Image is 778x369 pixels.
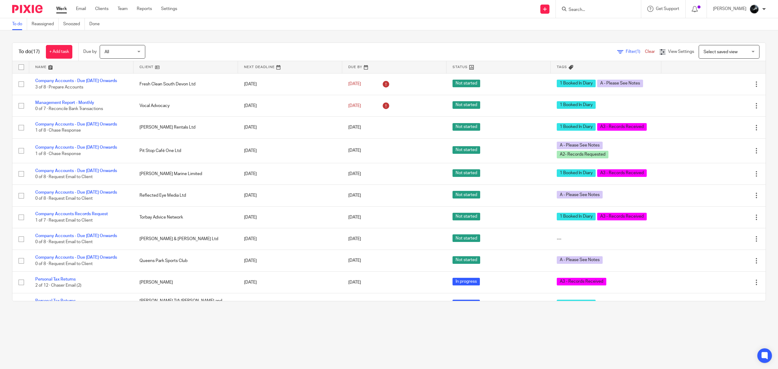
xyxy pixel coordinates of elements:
[348,280,361,285] span: [DATE]
[597,213,647,220] span: A3 - Records Received
[133,206,238,228] td: Torbay Advice Network
[557,256,603,264] span: A - Please See Notes
[35,212,108,216] a: Company Accounts Records Request
[35,175,93,179] span: 0 of 8 · Request Email to Client
[35,152,81,156] span: 1 of 8 · Chase Response
[32,18,59,30] a: Reassigned
[35,79,117,83] a: Company Accounts - Due [DATE] Onwards
[238,138,342,163] td: [DATE]
[35,107,103,111] span: 0 of 7 · Reconcile Bank Transactions
[453,191,480,198] span: Not started
[238,117,342,138] td: [DATE]
[35,240,93,244] span: 0 of 8 · Request Email to Client
[35,122,117,126] a: Company Accounts - Due [DATE] Onwards
[76,6,86,12] a: Email
[348,125,361,129] span: [DATE]
[557,169,596,177] span: 1 Booked In Diary
[35,129,81,133] span: 1 of 8 · Chase Response
[453,146,480,154] span: Not started
[133,117,238,138] td: [PERSON_NAME] Rentals Ltd
[348,215,361,219] span: [DATE]
[557,151,608,158] span: A2- Records Requested
[597,80,643,87] span: A - Please See Notes
[105,50,109,54] span: All
[35,218,93,222] span: 1 of 7 · Request Email to Client
[133,228,238,250] td: [PERSON_NAME] & [PERSON_NAME] Ltd
[35,101,94,105] a: Management Report - Monthly
[453,169,480,177] span: Not started
[133,250,238,271] td: Queens Park Sports Club
[568,7,623,13] input: Search
[557,278,606,285] span: A3 - Records Received
[35,299,76,303] a: Personal Tax Returns
[238,206,342,228] td: [DATE]
[238,271,342,293] td: [DATE]
[557,236,655,242] div: ---
[238,185,342,206] td: [DATE]
[35,255,117,260] a: Company Accounts - Due [DATE] Onwards
[46,45,72,59] a: + Add task
[713,6,746,12] p: [PERSON_NAME]
[83,49,97,55] p: Due by
[453,101,480,109] span: Not started
[348,259,361,263] span: [DATE]
[453,80,480,87] span: Not started
[656,7,679,11] span: Get Support
[161,6,177,12] a: Settings
[133,271,238,293] td: [PERSON_NAME]
[626,50,645,54] span: Filter
[348,172,361,176] span: [DATE]
[35,145,117,150] a: Company Accounts - Due [DATE] Onwards
[557,142,603,149] span: A - Please See Notes
[597,169,647,177] span: A3 - Records Received
[133,163,238,184] td: [PERSON_NAME] Marine Limited
[557,101,596,109] span: 1 Booked In Diary
[238,73,342,95] td: [DATE]
[635,50,640,54] span: (1)
[63,18,85,30] a: Snoozed
[35,234,117,238] a: Company Accounts - Due [DATE] Onwards
[133,185,238,206] td: Reflected Eye Media Ltd
[348,82,361,86] span: [DATE]
[453,300,480,307] span: In progress
[35,190,117,195] a: Company Accounts - Due [DATE] Onwards
[453,256,480,264] span: Not started
[133,73,238,95] td: Fresh Clean South Devon Ltd
[749,4,759,14] img: 1000002122.jpg
[35,169,117,173] a: Company Accounts - Due [DATE] Onwards
[645,50,655,54] a: Clear
[19,49,40,55] h1: To do
[35,197,93,201] span: 0 of 8 · Request Email to Client
[31,49,40,54] span: (17)
[557,123,596,131] span: 1 Booked In Diary
[35,277,76,281] a: Personal Tax Returns
[35,262,93,266] span: 0 of 8 · Request Email to Client
[12,18,27,30] a: To do
[704,50,738,54] span: Select saved view
[238,293,342,315] td: [DATE]
[35,283,81,288] span: 2 of 12 · Chaser Email (2)
[133,293,238,315] td: [PERSON_NAME] T/A [PERSON_NAME] and Carpentry
[348,237,361,241] span: [DATE]
[348,149,361,153] span: [DATE]
[453,123,480,131] span: Not started
[557,80,596,87] span: 1 Booked In Diary
[238,250,342,271] td: [DATE]
[238,163,342,184] td: [DATE]
[133,138,238,163] td: Pit Stop Café One Ltd
[95,6,108,12] a: Clients
[453,213,480,220] span: Not started
[12,5,43,13] img: Pixie
[35,85,83,89] span: 3 of 8 · Prepare Accounts
[56,6,67,12] a: Work
[89,18,104,30] a: Done
[137,6,152,12] a: Reports
[597,123,647,131] span: A3 - Records Received
[453,278,480,285] span: In progress
[557,191,603,198] span: A - Please See Notes
[453,234,480,242] span: Not started
[238,228,342,250] td: [DATE]
[118,6,128,12] a: Team
[668,50,694,54] span: View Settings
[238,95,342,116] td: [DATE]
